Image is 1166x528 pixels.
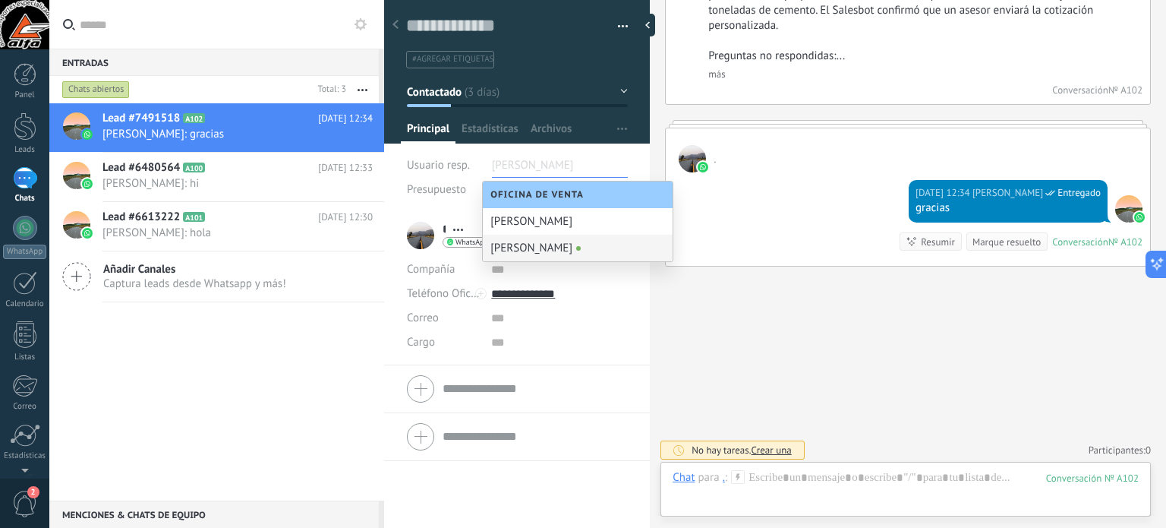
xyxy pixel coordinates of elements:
[698,162,708,172] img: waba.svg
[407,122,449,144] span: Principal
[1108,236,1142,248] div: № A102
[407,330,480,355] div: Cargo
[318,160,373,175] span: [DATE] 12:33
[49,202,384,251] a: Lead #6613222 A101 [DATE] 12:30 [PERSON_NAME]: hola
[3,90,47,100] div: Panel
[49,49,379,76] div: Entradas
[921,235,955,249] div: Resumir
[407,182,466,197] span: Presupuesto
[102,160,180,175] span: Lead #6480564
[483,235,673,261] div: [PERSON_NAME]
[183,212,205,222] span: A101
[62,81,130,99] div: Chats abiertos
[708,68,725,81] a: más
[455,239,518,246] span: WhatsApp Business
[1115,195,1142,223] span: Jorge Gómez Fernandez
[462,122,518,144] span: Estadísticas
[407,286,486,301] span: Teléfono Oficina
[3,145,47,155] div: Leads
[407,153,481,178] div: Usuario resp.
[102,111,180,126] span: Lead #7491518
[714,152,716,166] span: .
[412,54,493,65] span: #agregar etiquetas
[1108,84,1142,96] div: № A102
[531,122,572,144] span: Archivos
[407,258,480,282] div: Compañía
[102,176,344,191] span: [PERSON_NAME]: hi
[102,226,344,240] span: [PERSON_NAME]: hola
[183,163,205,172] span: A100
[3,245,46,259] div: WhatsApp
[972,185,1043,201] span: Jorge Gómez Fernandez (Oficina de Venta)
[103,262,286,277] span: Añadir Canales
[490,189,591,201] span: Oficina de Venta
[407,311,439,325] span: Correo
[102,127,344,141] span: [PERSON_NAME]: gracias
[692,444,792,457] div: No hay tareas.
[679,145,706,172] span: .
[915,185,972,201] div: [DATE] 12:34
[1057,185,1101,201] span: Entregado
[183,113,205,123] span: A102
[49,501,379,528] div: Menciones & Chats de equipo
[708,49,1139,64] p: Preguntas no respondidas:...
[3,353,47,362] div: Listas
[318,210,373,225] span: [DATE] 12:30
[492,178,628,202] div: $
[49,153,384,201] a: Lead #6480564 A100 [DATE] 12:33 [PERSON_NAME]: hi
[483,208,673,235] div: [PERSON_NAME]
[3,299,47,309] div: Calendario
[82,179,93,189] img: waba.svg
[3,402,47,412] div: Correo
[318,111,373,126] span: [DATE] 12:34
[1146,444,1151,457] span: 0
[407,306,439,330] button: Correo
[407,282,480,306] button: Teléfono Oficina
[103,277,286,291] span: Captura leads desde Whatsapp y más!
[698,470,720,485] span: para
[915,201,1101,216] div: gracias
[1052,236,1108,248] div: Conversación
[102,210,180,225] span: Lead #6613222
[82,228,93,239] img: waba.svg
[49,103,384,152] a: Lead #7491518 A102 [DATE] 12:34 [PERSON_NAME]: gracias
[407,158,470,172] span: Usuario resp.
[723,470,725,484] div: .
[407,178,481,202] div: Presupuesto
[752,444,792,457] span: Crear una
[3,194,47,204] div: Chats
[640,14,655,36] div: Ocultar
[972,235,1041,249] div: Marque resuelto
[346,76,379,103] button: Más
[1046,472,1139,485] div: 102
[3,451,47,461] div: Estadísticas
[725,470,727,485] span: :
[1052,84,1108,96] div: Conversación
[407,337,435,348] span: Cargo
[1134,212,1145,223] img: waba.svg
[82,129,93,140] img: waba.svg
[27,486,39,498] span: 2
[1089,444,1151,457] a: Participantes:0
[312,82,346,97] div: Total: 3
